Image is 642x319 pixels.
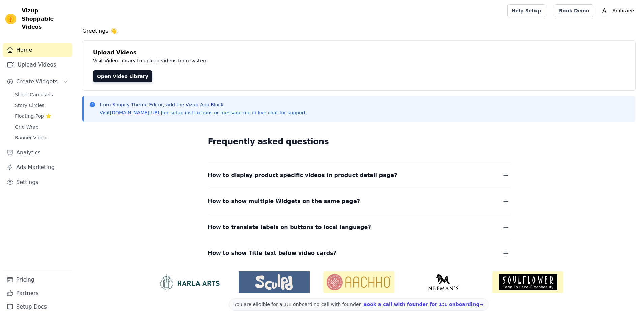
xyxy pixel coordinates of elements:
span: Slider Carousels [15,91,53,98]
span: How to translate labels on buttons to local language? [208,222,371,232]
span: How to show Title text below video cards? [208,248,337,258]
a: Banner Video [11,133,72,142]
a: [DOMAIN_NAME][URL] [110,110,162,115]
span: How to display product specific videos in product detail page? [208,170,397,180]
button: How to display product specific videos in product detail page? [208,170,510,180]
p: from Shopify Theme Editor, add the Vizup App Block [100,101,307,108]
button: A Ambraee [599,5,637,17]
a: Ads Marketing [3,161,72,174]
a: Setup Docs [3,300,72,314]
a: Help Setup [507,4,545,17]
span: How to show multiple Widgets on the same page? [208,196,360,206]
button: How to show Title text below video cards? [208,248,510,258]
img: Sculpd US [239,274,310,290]
h2: Frequently asked questions [208,135,510,149]
text: A [602,7,606,14]
img: Vizup [5,14,16,24]
a: Upload Videos [3,58,72,72]
p: Visit Video Library to upload videos from system [93,57,395,65]
span: Banner Video [15,134,47,141]
a: Analytics [3,146,72,159]
span: Grid Wrap [15,124,38,130]
img: Aachho [323,271,394,293]
a: Partners [3,287,72,300]
span: Vizup Shoppable Videos [22,7,70,31]
img: HarlaArts [154,274,225,290]
a: Open Video Library [93,70,152,82]
button: How to translate labels on buttons to local language? [208,222,510,232]
a: Grid Wrap [11,122,72,132]
a: Book a call with founder for 1:1 onboarding [363,302,483,307]
button: How to show multiple Widgets on the same page? [208,196,510,206]
p: Visit for setup instructions or message me in live chat for support. [100,109,307,116]
span: Floating-Pop ⭐ [15,113,51,119]
a: Pricing [3,273,72,287]
a: Home [3,43,72,57]
a: Slider Carousels [11,90,72,99]
a: Settings [3,176,72,189]
a: Story Circles [11,101,72,110]
h4: Greetings 👋! [82,27,635,35]
img: Soulflower [492,271,563,293]
span: Create Widgets [16,78,58,86]
span: Story Circles [15,102,44,109]
h4: Upload Videos [93,49,624,57]
button: Create Widgets [3,75,72,88]
a: Book Demo [555,4,593,17]
p: Ambraee [610,5,637,17]
a: Floating-Pop ⭐ [11,111,72,121]
img: Neeman's [408,274,479,290]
